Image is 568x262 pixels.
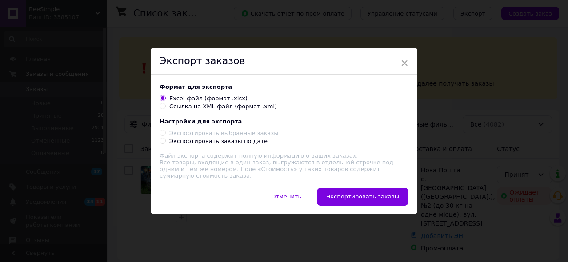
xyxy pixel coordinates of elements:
div: Настройки для экспорта [160,118,408,125]
div: Экспортировать заказы по дате [169,137,268,145]
div: Ссылка на XML-файл (формат .xml) [169,103,277,111]
button: Отменить [262,188,311,206]
div: Все товары, входящие в один заказ, выгружаются в отдельной строчке под одним и тем же номером. По... [160,152,408,179]
span: × [400,56,408,71]
button: Экспортировать заказы [317,188,408,206]
div: Экспорт заказов [151,48,417,75]
div: Формат для экспорта [160,83,408,90]
span: Отменить [271,193,301,200]
div: Файл экспорта содержит полную информацию о ваших заказах. [160,152,408,159]
div: Excel-файл (формат .xlsx) [169,95,248,103]
span: Экспортировать заказы [326,193,399,200]
div: Экспортировать выбранные заказы [169,129,278,137]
